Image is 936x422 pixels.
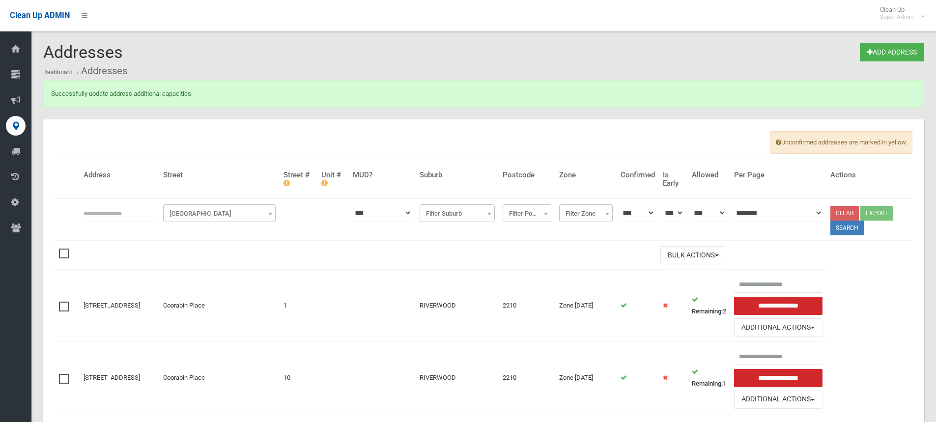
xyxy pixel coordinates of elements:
h4: Per Page [734,171,823,179]
h4: Street [163,171,276,179]
span: Addresses [43,42,123,62]
button: Search [830,221,864,235]
td: 2210 [499,342,555,414]
button: Additional Actions [734,318,823,337]
td: 1 [280,270,317,342]
small: Super Admin [880,13,914,21]
button: Bulk Actions [660,246,726,264]
h4: Suburb [420,171,495,179]
h4: Street # [284,171,313,187]
h4: MUD? [353,171,412,179]
h4: Actions [830,171,909,179]
a: Clear [830,206,859,221]
a: Add Address [860,43,924,61]
span: Clean Up [875,6,924,21]
td: 2 [688,270,730,342]
button: Export [860,206,893,221]
td: 1 [688,342,730,414]
div: Successfully update address additional capacities. [43,80,924,108]
h4: Address [84,171,155,179]
td: Zone [DATE] [555,342,617,414]
a: Dashboard [43,69,73,76]
td: Coorabin Place [159,342,280,414]
span: Filter Zone [559,204,613,222]
h4: Zone [559,171,613,179]
h4: Is Early [663,171,684,187]
h4: Unit # [321,171,345,187]
span: Filter Street [166,207,273,221]
span: Filter Postcode [505,207,549,221]
td: 2210 [499,270,555,342]
strong: Remaining: [692,308,723,315]
span: Unconfirmed addresses are marked in yellow. [770,131,912,154]
td: 10 [280,342,317,414]
span: Filter Suburb [420,204,495,222]
h4: Postcode [503,171,551,179]
td: RIVERWOOD [416,342,499,414]
li: Addresses [74,62,127,80]
span: Filter Postcode [503,204,551,222]
h4: Confirmed [621,171,655,179]
h4: Allowed [692,171,726,179]
a: [STREET_ADDRESS] [84,302,140,309]
span: Filter Suburb [422,207,492,221]
span: Filter Street [163,204,276,222]
td: RIVERWOOD [416,270,499,342]
a: [STREET_ADDRESS] [84,374,140,381]
button: Additional Actions [734,391,823,409]
strong: Remaining: [692,380,723,387]
span: Clean Up ADMIN [10,11,70,20]
td: Coorabin Place [159,270,280,342]
span: Filter Zone [562,207,610,221]
td: Zone [DATE] [555,270,617,342]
